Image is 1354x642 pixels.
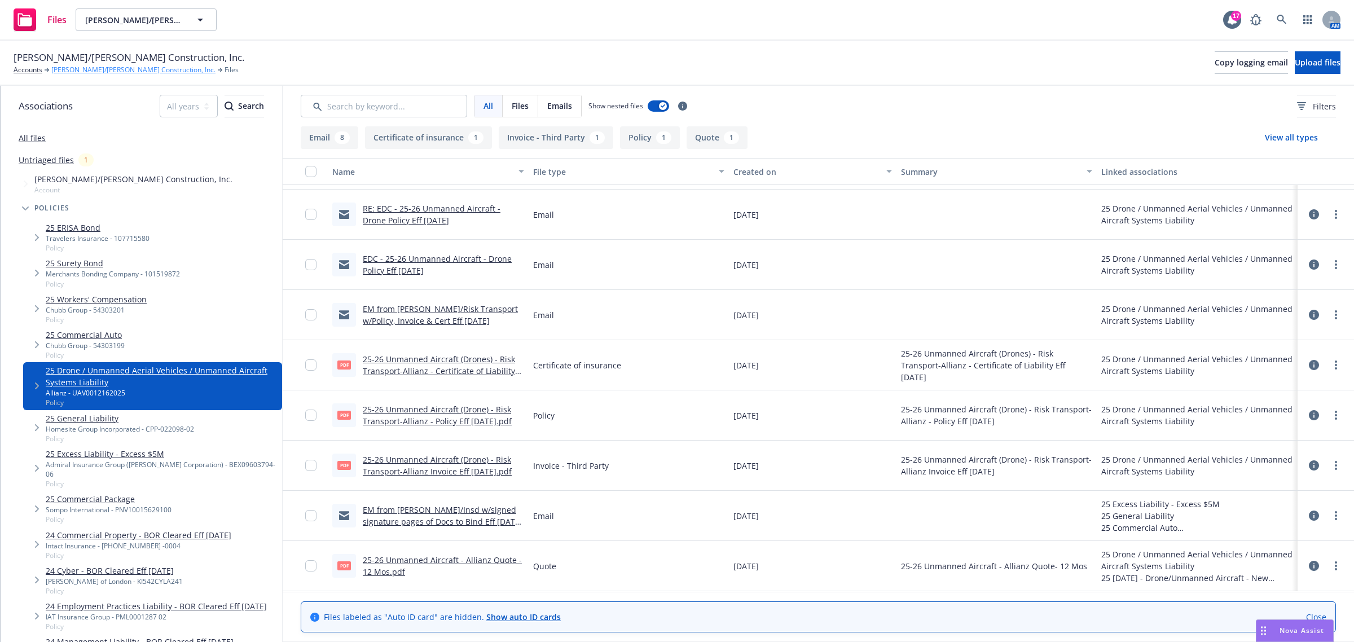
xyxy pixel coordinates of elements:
div: Merchants Bonding Company - 101519872 [46,269,180,279]
div: 25 Drone / Unmanned Aerial Vehicles / Unmanned Aircraft Systems Liability [1101,303,1293,327]
a: Accounts [14,65,42,75]
div: IAT Insurance Group - PML0001287 02 [46,612,267,622]
button: Copy logging email [1215,51,1288,74]
span: [DATE] [733,209,759,221]
button: Upload files [1295,51,1340,74]
a: EDC - 25-26 Unmanned Aircraft - Drone Policy Eff [DATE] [363,253,512,276]
div: Linked associations [1101,166,1293,178]
div: Drag to move [1256,620,1271,641]
div: 1 [724,131,739,144]
span: Quote [533,560,556,572]
button: Certificate of insurance [365,126,492,149]
span: Email [533,510,554,522]
button: Nova Assist [1256,619,1334,642]
input: Toggle Row Selected [305,410,316,421]
input: Select all [305,166,316,177]
div: Travelers Insurance - 107715580 [46,234,150,243]
button: Filters [1297,95,1336,117]
a: more [1329,358,1343,372]
div: Intact Insurance - [PHONE_NUMBER] -0004 [46,541,231,551]
svg: Search [225,102,234,111]
a: EM from [PERSON_NAME]/Insd w/signed signature pages of Docs to Bind Eff [DATE] (Auto, WC, GL, XS,... [363,504,522,539]
span: Policy [533,410,555,421]
button: View all types [1247,126,1336,149]
a: 25-26 Unmanned Aircraft (Drones) - Risk Transport-Allianz - Certificate of Liability Eff [DATE].pdf [363,354,515,388]
div: 25 Drone / Unmanned Aerial Vehicles / Unmanned Aircraft Systems Liability [1101,548,1293,572]
span: Email [533,209,554,221]
span: Copy logging email [1215,57,1288,68]
a: 24 Employment Practices Liability - BOR Cleared Eff [DATE] [46,600,267,612]
div: 25 General Liability [1101,510,1293,522]
span: pdf [337,461,351,469]
span: [PERSON_NAME]/[PERSON_NAME] Construction, Inc. [85,14,183,26]
button: Linked associations [1097,158,1298,185]
a: 25 Excess Liability - Excess $5M [46,448,278,460]
div: File type [533,166,713,178]
div: 25 [DATE] - Drone/Unmanned Aircraft - New Business [1101,572,1293,584]
a: 24 Cyber - BOR Cleared Eff [DATE] [46,565,183,577]
span: Certificate of insurance [533,359,621,371]
div: 25 Drone / Unmanned Aerial Vehicles / Unmanned Aircraft Systems Liability [1101,454,1293,477]
div: 1 [656,131,671,144]
div: 8 [335,131,350,144]
a: 25 Surety Bond [46,257,180,269]
a: more [1329,559,1343,573]
div: Search [225,95,264,117]
a: [PERSON_NAME]/[PERSON_NAME] Construction, Inc. [51,65,216,75]
span: [DATE] [733,510,759,522]
span: [DATE] [733,410,759,421]
span: 25-26 Unmanned Aircraft (Drone) - Risk Transport-Allianz - Policy Eff [DATE] [901,403,1093,427]
a: EM from [PERSON_NAME]/Risk Transport w/Policy, Invoice & Cert Eff [DATE] [363,304,518,326]
button: Created on [729,158,896,185]
a: more [1329,459,1343,472]
div: 25 Drone / Unmanned Aerial Vehicles / Unmanned Aircraft Systems Liability [1101,403,1293,427]
input: Toggle Row Selected [305,209,316,220]
div: 25 Drone / Unmanned Aerial Vehicles / Unmanned Aircraft Systems Liability [1101,203,1293,226]
span: Policy [46,622,267,631]
input: Toggle Row Selected [305,309,316,320]
div: 25 Commercial Auto [1101,522,1293,534]
span: pdf [337,411,351,419]
span: Account [34,185,232,195]
span: Policy [46,586,183,596]
span: Policy [46,434,194,443]
span: Policy [46,279,180,289]
span: [DATE] [733,359,759,371]
a: 25 Commercial Package [46,493,172,505]
a: more [1329,509,1343,522]
a: 25 Drone / Unmanned Aerial Vehicles / Unmanned Aircraft Systems Liability [46,364,278,388]
span: Files labeled as "Auto ID card" are hidden. [324,611,561,623]
span: [PERSON_NAME]/[PERSON_NAME] Construction, Inc. [14,50,244,65]
span: Policy [46,350,125,360]
span: 25-26 Unmanned Aircraft - Allianz Quote- 12 Mos [901,560,1087,572]
a: 25-26 Unmanned Aircraft - Allianz Quote - 12 Mos.pdf [363,555,522,577]
span: Files [225,65,239,75]
button: [PERSON_NAME]/[PERSON_NAME] Construction, Inc. [76,8,217,31]
a: Show auto ID cards [486,612,561,622]
span: [PERSON_NAME]/[PERSON_NAME] Construction, Inc. [34,173,232,185]
a: Report a Bug [1245,8,1267,31]
div: 1 [468,131,483,144]
a: more [1329,208,1343,221]
span: [DATE] [733,560,759,572]
span: Policies [34,205,70,212]
div: Name [332,166,512,178]
div: 25 Excess Liability - Excess $5M [1101,498,1293,510]
a: All files [19,133,46,143]
input: Toggle Row Selected [305,359,316,371]
a: 25 Workers' Compensation [46,293,147,305]
span: Upload files [1295,57,1340,68]
a: RE: EDC - 25-26 Unmanned Aircraft - Drone Policy Eff [DATE] [363,203,500,226]
span: Policy [46,551,231,560]
span: Policy [46,315,147,324]
span: Invoice - Third Party [533,460,609,472]
span: [DATE] [733,259,759,271]
a: 25-26 Unmanned Aircraft (Drone) - Risk Transport-Allianz - Policy Eff [DATE].pdf [363,404,512,426]
input: Toggle Row Selected [305,560,316,571]
span: Emails [547,100,572,112]
span: 25-26 Unmanned Aircraft (Drones) - Risk Transport-Allianz - Certificate of Liability Eff [DATE] [901,348,1093,383]
div: 17 [1231,11,1241,21]
a: 25 General Liability [46,412,194,424]
button: Quote [687,126,748,149]
span: Show nested files [588,101,643,111]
